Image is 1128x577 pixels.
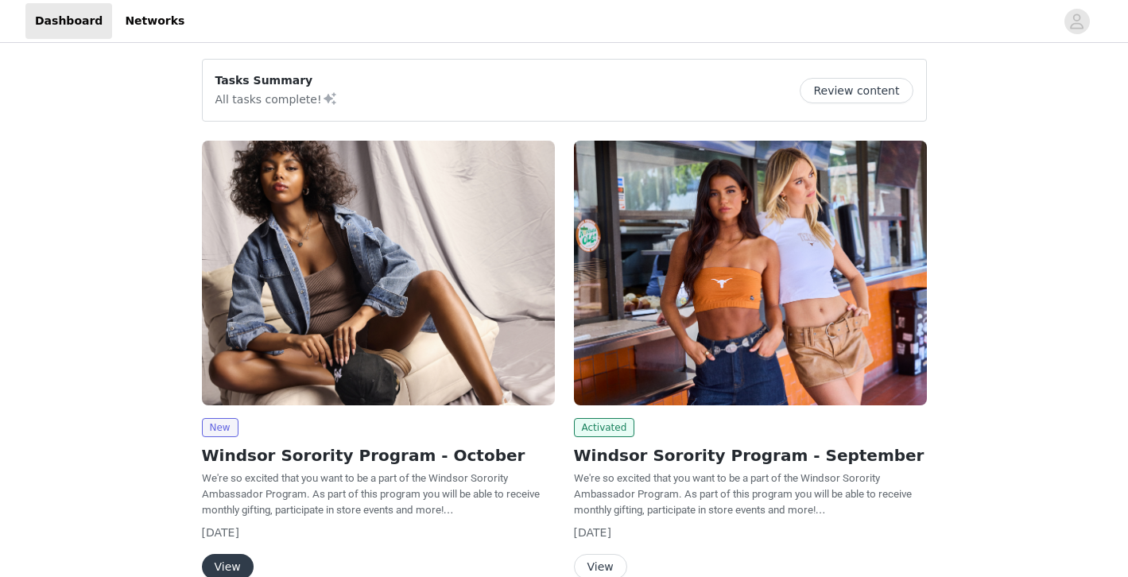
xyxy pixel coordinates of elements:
span: We're so excited that you want to be a part of the Windsor Sorority Ambassador Program. As part o... [202,472,540,516]
span: New [202,418,238,437]
h2: Windsor Sorority Program - October [202,443,555,467]
span: [DATE] [202,526,239,539]
a: Networks [115,3,194,39]
span: Activated [574,418,635,437]
a: View [574,561,627,573]
p: All tasks complete! [215,89,338,108]
span: We're so excited that you want to be a part of the Windsor Sorority Ambassador Program. As part o... [574,472,912,516]
h2: Windsor Sorority Program - September [574,443,927,467]
p: Tasks Summary [215,72,338,89]
img: Windsor [574,141,927,405]
span: [DATE] [574,526,611,539]
img: Windsor [202,141,555,405]
div: avatar [1069,9,1084,34]
button: Review content [800,78,913,103]
a: Dashboard [25,3,112,39]
a: View [202,561,254,573]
